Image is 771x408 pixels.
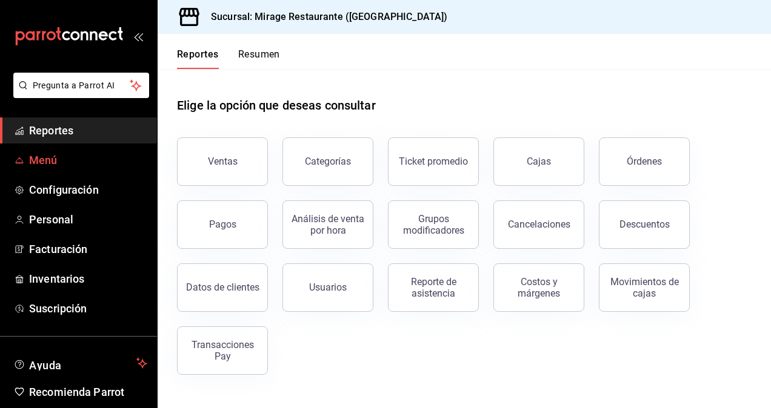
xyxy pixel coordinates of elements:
[29,241,147,257] span: Facturación
[388,137,479,186] button: Ticket promedio
[13,73,149,98] button: Pregunta a Parrot AI
[29,211,147,228] span: Personal
[8,88,149,100] a: Pregunta a Parrot AI
[208,156,238,167] div: Ventas
[201,10,447,24] h3: Sucursal: Mirage Restaurante ([GEOGRAPHIC_DATA])
[305,156,351,167] div: Categorías
[388,200,479,249] button: Grupos modificadores
[508,219,570,230] div: Cancelaciones
[619,219,670,230] div: Descuentos
[238,48,280,69] button: Resumen
[599,137,690,186] button: Órdenes
[399,156,468,167] div: Ticket promedio
[177,137,268,186] button: Ventas
[133,31,143,41] button: open_drawer_menu
[627,156,662,167] div: Órdenes
[396,213,471,236] div: Grupos modificadores
[29,152,147,168] span: Menú
[493,263,584,312] button: Costos y márgenes
[396,276,471,299] div: Reporte de asistencia
[177,263,268,312] button: Datos de clientes
[493,200,584,249] button: Cancelaciones
[177,48,280,69] div: navigation tabs
[177,326,268,375] button: Transacciones Pay
[29,122,147,139] span: Reportes
[29,182,147,198] span: Configuración
[388,263,479,312] button: Reporte de asistencia
[177,200,268,249] button: Pagos
[186,281,259,293] div: Datos de clientes
[29,300,147,317] span: Suscripción
[33,79,130,92] span: Pregunta a Parrot AI
[527,154,552,169] div: Cajas
[607,276,682,299] div: Movimientos de cajas
[282,263,373,312] button: Usuarios
[185,339,260,362] div: Transacciones Pay
[282,137,373,186] button: Categorías
[282,200,373,249] button: Análisis de venta por hora
[29,271,147,287] span: Inventarios
[599,200,690,249] button: Descuentos
[29,356,132,370] span: Ayuda
[599,263,690,312] button: Movimientos de cajas
[29,384,147,400] span: Recomienda Parrot
[309,281,347,293] div: Usuarios
[501,276,576,299] div: Costos y márgenes
[177,96,376,114] h1: Elige la opción que deseas consultar
[209,219,236,230] div: Pagos
[493,137,584,186] a: Cajas
[290,213,365,236] div: Análisis de venta por hora
[177,48,219,69] button: Reportes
